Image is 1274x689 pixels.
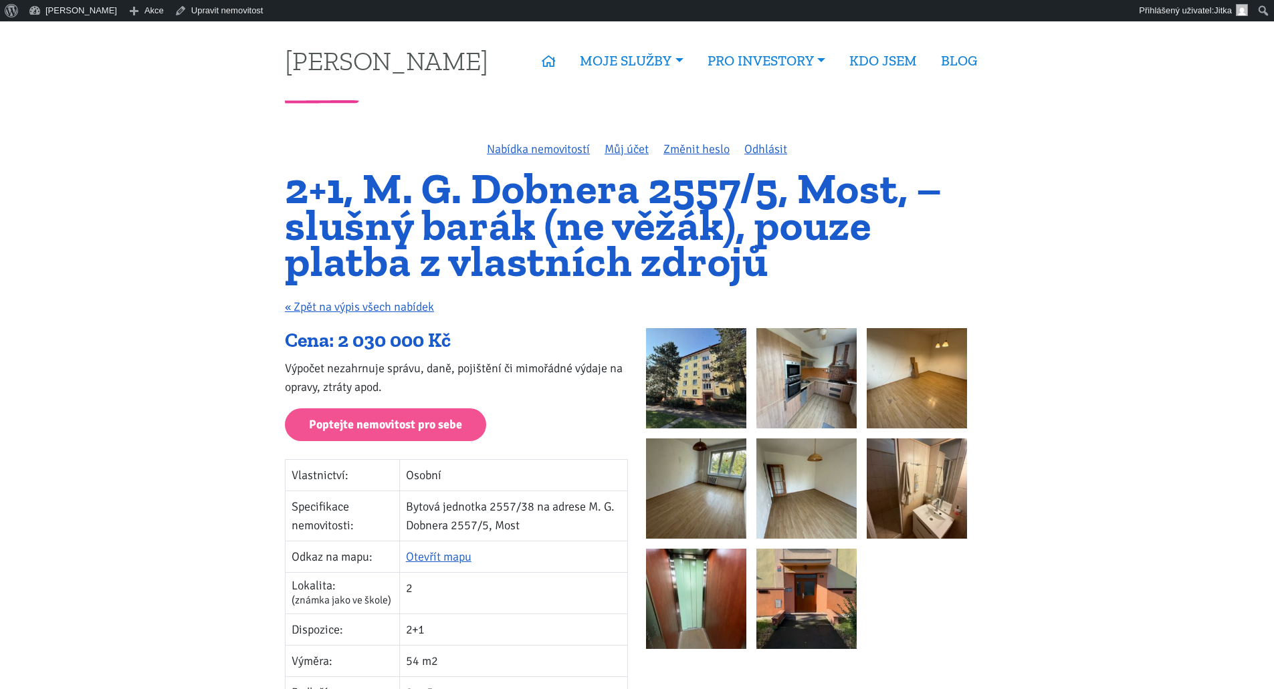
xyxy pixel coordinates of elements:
[399,572,627,613] td: 2
[285,359,628,396] p: Výpočet nezahrnuje správu, daně, pojištění či mimořádné výdaje na opravy, ztráty apod.
[286,572,400,613] td: Lokalita:
[285,299,434,314] a: « Zpět na výpis všech nabídek
[487,142,590,156] a: Nabídka nemovitostí
[286,459,400,491] td: Vlastnictví:
[292,593,391,607] span: (známka jako ve škole)
[285,328,628,354] div: Cena: 2 030 000 Kč
[286,614,400,646] td: Dispozice:
[286,646,400,677] td: Výměra:
[568,45,695,76] a: MOJE SLUŽBY
[406,549,471,564] a: Otevřít mapu
[285,47,488,74] a: [PERSON_NAME]
[399,459,627,491] td: Osobní
[696,45,837,76] a: PRO INVESTORY
[744,142,787,156] a: Odhlásit
[285,170,989,280] h1: 2+1, M. G. Dobnera 2557/5, Most, – slušný barák (ne věžák), pouze platba z vlastních zdrojů
[837,45,929,76] a: KDO JSEM
[1214,5,1232,15] span: Jitka
[929,45,989,76] a: BLOG
[399,646,627,677] td: 54 m2
[286,491,400,541] td: Specifikace nemovitosti:
[285,408,486,441] a: Poptejte nemovitost pro sebe
[399,491,627,541] td: Bytová jednotka 2557/38 na adrese M. G. Dobnera 2557/5, Most
[605,142,649,156] a: Můj účet
[399,614,627,646] td: 2+1
[286,541,400,572] td: Odkaz na mapu:
[663,142,730,156] a: Změnit heslo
